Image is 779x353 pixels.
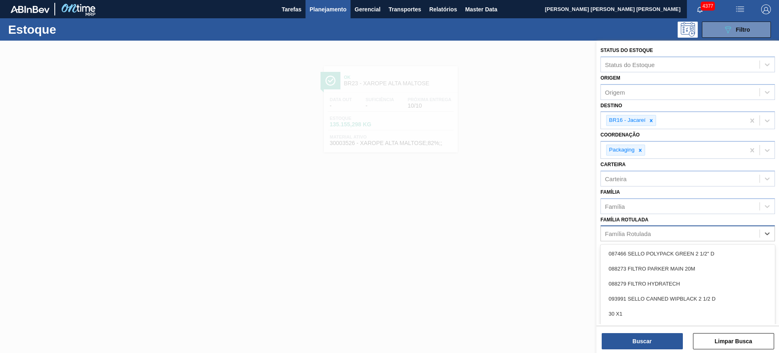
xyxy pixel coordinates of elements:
[429,4,457,14] span: Relatórios
[11,6,49,13] img: TNhmsLtSVTkK8tSr43FrP2fwEKptu5GPRR3wAAAABJRU5ErkJggg==
[600,276,775,291] div: 088279 FILTRO HYDRATECH
[282,4,301,14] span: Tarefas
[600,217,648,223] label: Família Rotulada
[600,321,775,336] div: 30" 20 MICRAS
[600,291,775,306] div: 093991 SELLO CANNED WIPBLACK 2 1/2 D
[678,22,698,38] div: Pogramando: nenhum usuário selecionado
[600,48,653,53] label: Status do Estoque
[600,132,640,138] label: Coordenação
[600,103,622,108] label: Destino
[600,246,775,261] div: 087466 SELLO POLYPACK GREEN 2 1/2" D
[605,230,651,237] div: Família Rotulada
[605,203,625,210] div: Família
[600,162,626,167] label: Carteira
[600,261,775,276] div: 088273 FILTRO PARKER MAIN 20M
[600,75,620,81] label: Origem
[607,115,647,126] div: BR16 - Jacareí
[600,244,641,250] label: Material ativo
[600,306,775,321] div: 30 X1
[465,4,497,14] span: Master Data
[605,175,626,182] div: Carteira
[702,22,771,38] button: Filtro
[687,4,713,15] button: Notificações
[605,89,625,95] div: Origem
[600,189,620,195] label: Família
[736,26,750,33] span: Filtro
[355,4,381,14] span: Gerencial
[607,145,636,155] div: Packaging
[605,61,655,68] div: Status do Estoque
[735,4,745,14] img: userActions
[310,4,346,14] span: Planejamento
[8,25,129,34] h1: Estoque
[761,4,771,14] img: Logout
[701,2,715,11] span: 4377
[389,4,421,14] span: Transportes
